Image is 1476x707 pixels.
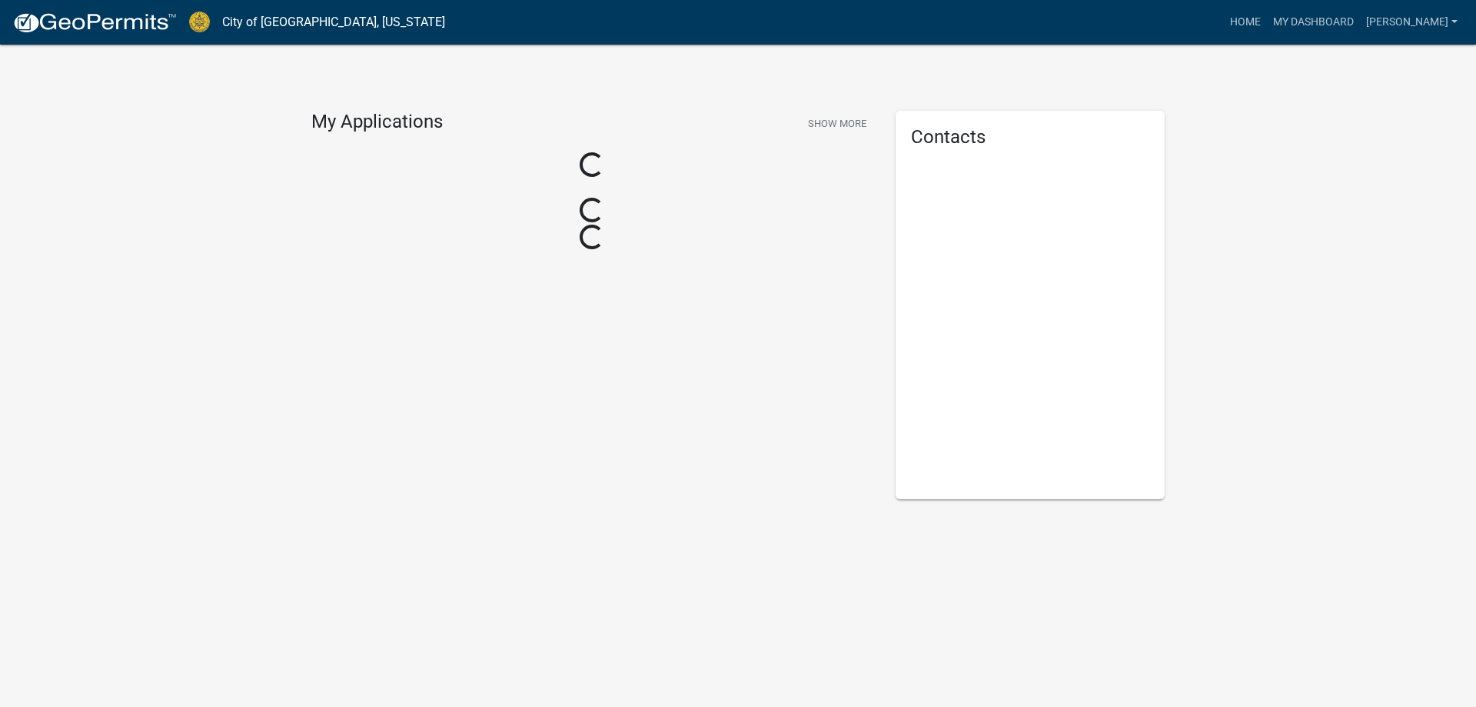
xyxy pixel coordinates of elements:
[1360,8,1464,37] a: [PERSON_NAME]
[311,111,443,134] h4: My Applications
[189,12,210,32] img: City of Jeffersonville, Indiana
[1224,8,1267,37] a: Home
[802,111,873,136] button: Show More
[1267,8,1360,37] a: My Dashboard
[222,9,445,35] a: City of [GEOGRAPHIC_DATA], [US_STATE]
[911,126,1149,148] h5: Contacts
